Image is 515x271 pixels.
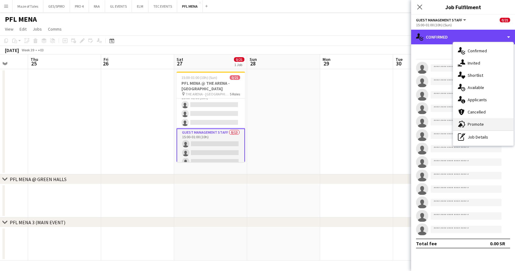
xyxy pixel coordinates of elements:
[177,72,245,162] app-job-card: 15:00-01:00 (10h) (Sun)0/21PFL MENA @ THE ARENA - [GEOGRAPHIC_DATA] THE ARENA - [GEOGRAPHIC_DATA]...
[30,25,44,33] a: Jobs
[5,26,13,32] span: View
[103,60,108,67] span: 26
[468,109,486,115] span: Cancelled
[468,85,484,90] span: Available
[104,57,108,62] span: Fri
[5,15,37,24] h1: PFL MENA
[177,90,245,128] app-card-role: Break reliever0/315:00-01:00 (10h)
[411,3,515,11] h3: Job Fulfilment
[13,0,43,12] button: Maze of Tales
[2,25,16,33] a: View
[468,72,483,78] span: Shortlist
[468,97,487,102] span: Applicants
[33,26,42,32] span: Jobs
[490,240,505,247] div: 0.00 SR
[43,0,70,12] button: GES/SPIRO
[468,121,484,127] span: Promote
[234,57,244,62] span: 0/21
[89,0,105,12] button: RAA
[181,75,217,80] span: 15:00-01:00 (10h) (Sun)
[30,60,38,67] span: 25
[230,75,240,80] span: 0/21
[177,0,203,12] button: PFL MENA
[5,47,19,53] div: [DATE]
[500,18,510,22] span: 0/21
[38,48,44,52] div: +03
[176,60,183,67] span: 27
[70,0,89,12] button: PRO 4
[395,60,403,67] span: 30
[250,57,257,62] span: Sun
[249,60,257,67] span: 28
[185,92,230,96] span: THE ARENA - [GEOGRAPHIC_DATA]
[396,57,403,62] span: Tue
[17,25,29,33] a: Edit
[416,23,510,27] div: 15:00-01:00 (10h) (Sun)
[46,25,64,33] a: Comms
[230,92,240,96] span: 5 Roles
[323,57,331,62] span: Mon
[416,18,467,22] button: Guest Management Staff
[31,57,38,62] span: Thu
[234,62,244,67] div: 1 Job
[177,57,183,62] span: Sat
[20,48,35,52] span: Week 39
[411,30,515,44] div: Confirmed
[416,240,437,247] div: Total fee
[10,176,67,182] div: PFL MENA @ GREEN HALLS
[20,26,27,32] span: Edit
[416,18,462,22] span: Guest Management Staff
[322,60,331,67] span: 29
[468,60,480,66] span: Invited
[105,0,132,12] button: GL EVENTS
[10,219,65,225] div: PFL MENA 3 (MAIN EVENT)
[48,26,62,32] span: Comms
[177,128,245,257] app-card-role: Guest Management Staff0/1315:00-01:00 (10h)
[468,48,487,54] span: Confirmed
[132,0,148,12] button: ELM
[177,80,245,91] h3: PFL MENA @ THE ARENA - [GEOGRAPHIC_DATA]
[148,0,177,12] button: TEC EVENTS
[453,131,513,143] div: Job Details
